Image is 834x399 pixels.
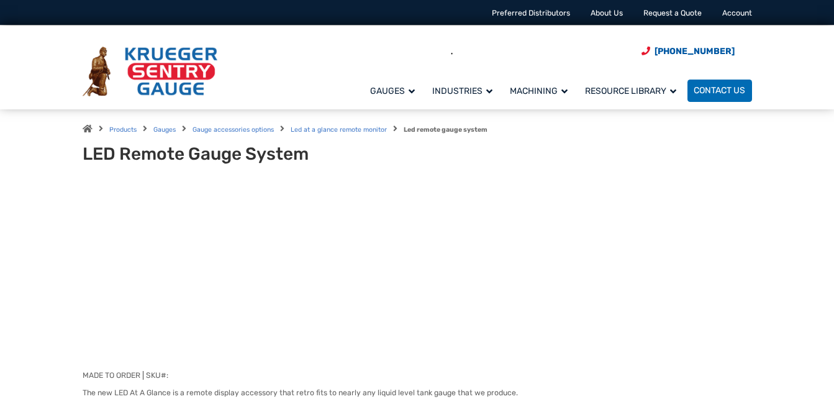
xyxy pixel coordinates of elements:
[364,78,426,103] a: Gauges
[193,126,274,134] a: Gauge accessories options
[83,144,350,165] h1: LED Remote Gauge System
[694,86,745,96] span: Contact Us
[585,86,676,96] span: Resource Library
[432,86,492,96] span: Industries
[83,47,217,96] img: Krueger Sentry Gauge
[426,78,504,103] a: Industries
[492,9,570,17] a: Preferred Distributors
[143,371,168,380] span: SKU#:
[370,86,415,96] span: Gauges
[504,78,579,103] a: Machining
[291,126,387,134] a: Led at a glance remote monitor
[404,126,487,134] strong: Led remote gauge system
[655,46,735,57] span: [PHONE_NUMBER]
[687,80,752,102] a: Contact Us
[83,371,140,380] span: MADE TO ORDER
[591,9,623,17] a: About Us
[153,126,176,134] a: Gauges
[579,78,687,103] a: Resource Library
[641,45,735,58] a: Phone Number (920) 434-8860
[722,9,752,17] a: Account
[109,126,137,134] a: Products
[510,86,568,96] span: Machining
[643,9,702,17] a: Request a Quote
